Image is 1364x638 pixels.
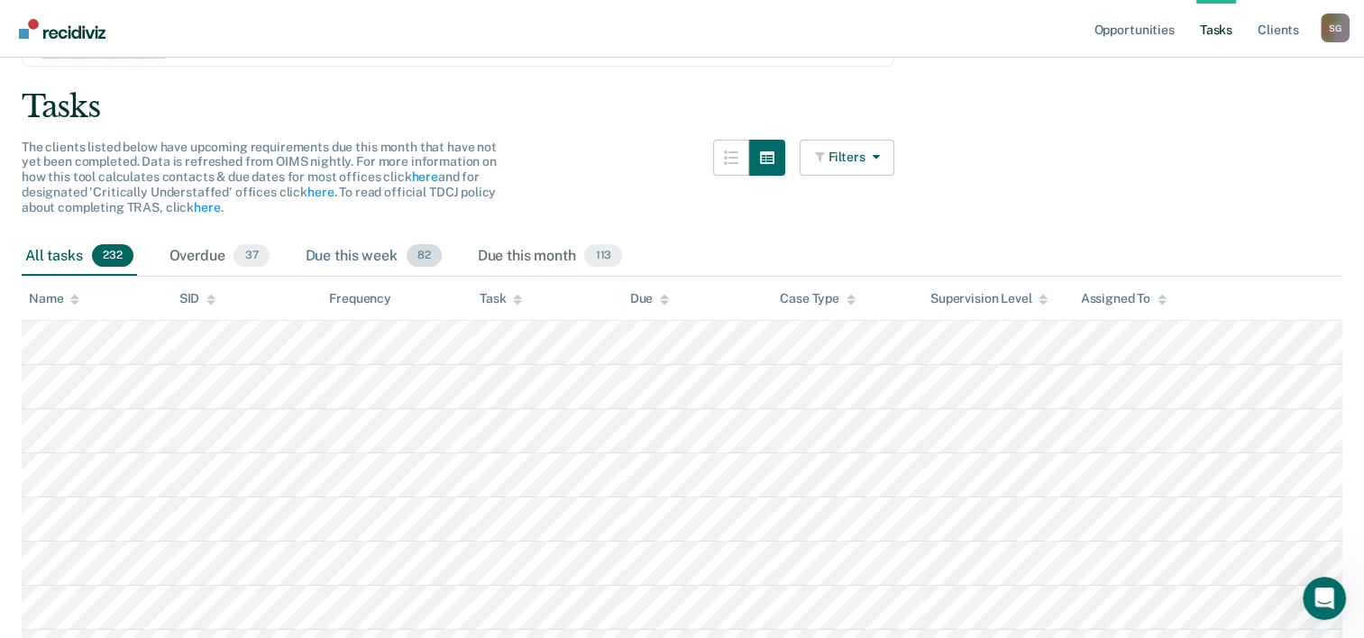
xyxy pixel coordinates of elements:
span: 82 [407,244,442,268]
div: Due this month113 [474,237,627,277]
span: The clients listed below have upcoming requirements due this month that have not yet been complet... [22,140,497,214]
div: Frequency [329,291,391,306]
iframe: Intercom live chat [1303,577,1346,620]
div: Case Type [780,291,856,306]
span: 37 [233,244,269,268]
div: Due this week82 [302,237,445,277]
div: SID [179,291,216,306]
div: Tasks [22,88,1342,125]
div: Supervision Level [930,291,1048,306]
div: S G [1321,14,1350,42]
a: here [307,185,334,199]
div: Name [29,291,79,306]
div: Task [480,291,522,306]
div: Overdue37 [166,237,273,277]
a: here [194,200,220,214]
span: 232 [92,244,133,268]
div: Assigned To [1080,291,1166,306]
a: here [411,169,437,184]
span: 113 [584,244,622,268]
button: Profile dropdown button [1321,14,1350,42]
img: Recidiviz [19,19,105,39]
button: Filters [800,140,895,176]
div: All tasks232 [22,237,137,277]
div: Due [630,291,670,306]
